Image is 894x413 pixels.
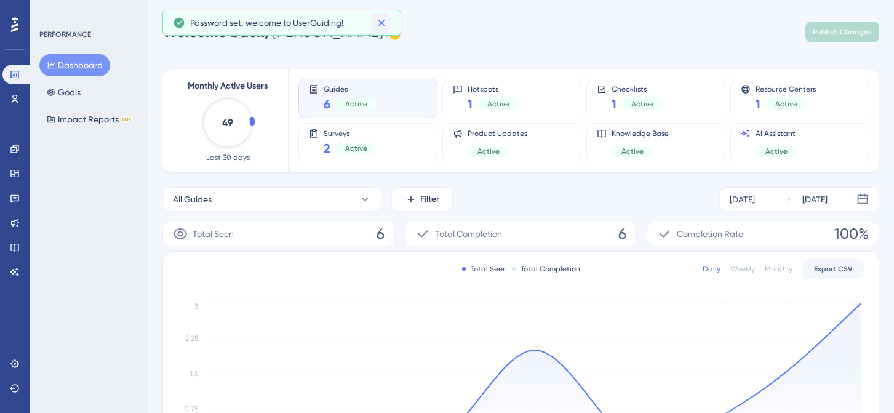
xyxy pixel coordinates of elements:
[194,302,198,311] tspan: 3
[377,224,385,244] span: 6
[185,334,198,343] tspan: 2.25
[162,187,381,212] button: All Guides
[813,27,872,37] span: Publish Changes
[435,227,502,241] span: Total Completion
[618,224,626,244] span: 6
[730,192,755,207] div: [DATE]
[468,129,527,138] span: Product Updates
[775,99,797,109] span: Active
[222,117,233,129] text: 49
[765,146,788,156] span: Active
[39,81,88,103] button: Goals
[190,15,343,30] span: Password set, welcome to UserGuiding!
[39,54,110,76] button: Dashboard
[188,79,268,94] span: Monthly Active Users
[420,192,439,207] span: Filter
[324,84,377,93] span: Guides
[477,146,500,156] span: Active
[621,146,644,156] span: Active
[190,369,198,378] tspan: 1.5
[765,264,792,274] div: Monthly
[512,264,580,274] div: Total Completion
[324,95,330,113] span: 6
[462,264,507,274] div: Total Seen
[184,404,198,413] tspan: 0.75
[612,95,617,113] span: 1
[173,192,212,207] span: All Guides
[756,129,797,138] span: AI Assistant
[487,99,509,109] span: Active
[730,264,755,274] div: Weekly
[121,116,132,122] div: BETA
[39,108,140,130] button: Impact ReportsBETA
[631,99,653,109] span: Active
[468,95,473,113] span: 1
[345,99,367,109] span: Active
[612,84,663,93] span: Checklists
[324,129,377,137] span: Surveys
[802,259,864,279] button: Export CSV
[802,192,828,207] div: [DATE]
[345,143,367,153] span: Active
[468,84,519,93] span: Hotspots
[39,30,91,39] div: PERFORMANCE
[391,187,453,212] button: Filter
[814,264,853,274] span: Export CSV
[677,227,743,241] span: Completion Rate
[193,227,234,241] span: Total Seen
[612,129,669,138] span: Knowledge Base
[703,264,720,274] div: Daily
[805,22,879,42] button: Publish Changes
[756,95,760,113] span: 1
[206,153,250,162] span: Last 30 days
[756,84,816,93] span: Resource Centers
[834,224,869,244] span: 100%
[324,140,330,157] span: 2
